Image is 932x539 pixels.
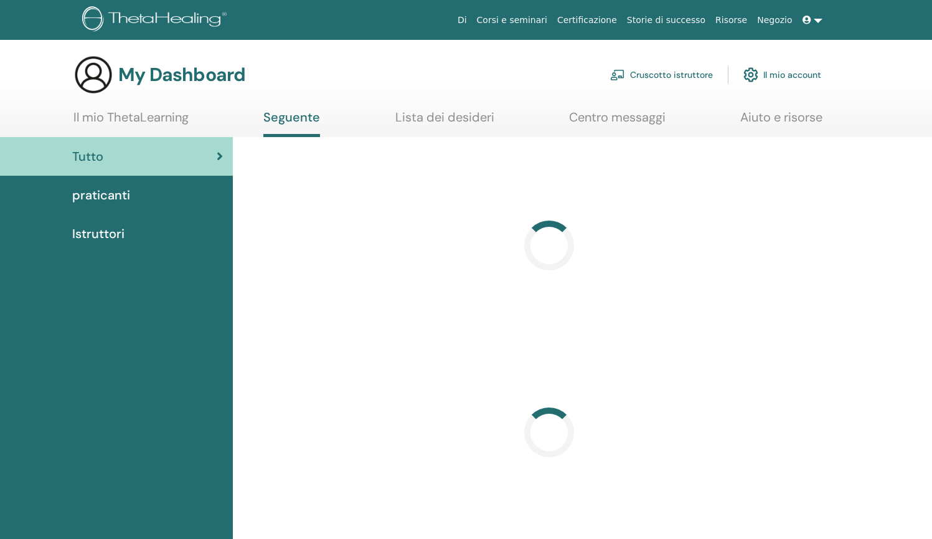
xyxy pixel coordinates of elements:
[73,55,113,95] img: generic-user-icon.jpg
[118,64,245,86] h3: My Dashboard
[395,110,494,134] a: Lista dei desideri
[263,110,320,137] a: Seguente
[610,61,713,88] a: Cruscotto istruttore
[453,9,472,32] a: Di
[73,110,189,134] a: Il mio ThetaLearning
[743,64,758,85] img: cog.svg
[622,9,710,32] a: Storie di successo
[610,69,625,80] img: chalkboard-teacher.svg
[82,6,231,34] img: logo.png
[740,110,822,134] a: Aiuto e risorse
[710,9,752,32] a: Risorse
[72,186,130,204] span: praticanti
[743,61,821,88] a: Il mio account
[552,9,622,32] a: Certificazione
[569,110,666,134] a: Centro messaggi
[472,9,552,32] a: Corsi e seminari
[72,147,103,166] span: Tutto
[72,224,125,243] span: Istruttori
[752,9,797,32] a: Negozio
